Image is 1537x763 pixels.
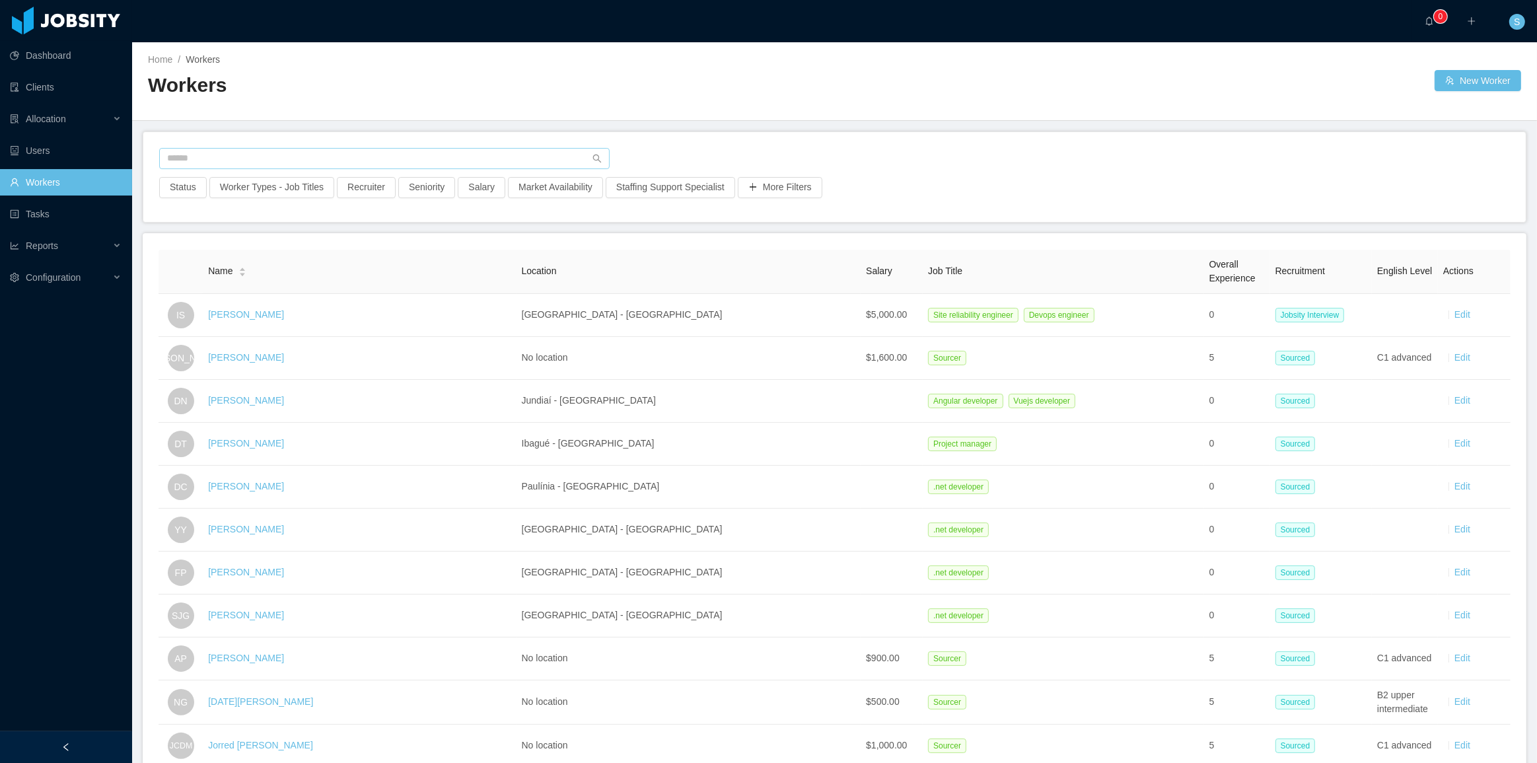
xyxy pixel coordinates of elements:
span: NG [174,689,188,715]
a: icon: profileTasks [10,201,122,227]
td: Jundiaí - [GEOGRAPHIC_DATA] [517,380,861,423]
td: 0 [1204,552,1270,595]
span: Job Title [928,266,962,276]
a: Jorred [PERSON_NAME] [208,740,313,750]
span: Sourced [1275,523,1316,537]
button: Staffing Support Specialist [606,177,735,198]
span: Workers [186,54,220,65]
td: 0 [1204,423,1270,466]
td: C1 advanced [1372,637,1438,680]
span: Sourcer [928,351,966,365]
div: Sort [238,266,246,275]
span: FP [175,560,187,586]
a: [PERSON_NAME] [208,567,284,577]
i: icon: caret-up [238,266,246,270]
span: DC [174,474,187,500]
td: Ibagué - [GEOGRAPHIC_DATA] [517,423,861,466]
td: C1 advanced [1372,337,1438,380]
span: .net developer [928,480,989,494]
button: icon: plusMore Filters [738,177,822,198]
button: Seniority [398,177,455,198]
span: IS [176,302,185,328]
button: icon: usergroup-addNew Worker [1435,70,1521,91]
span: .net developer [928,565,989,580]
td: 5 [1204,337,1270,380]
a: [PERSON_NAME] [208,395,284,406]
span: .net developer [928,523,989,537]
a: Edit [1454,309,1470,320]
span: AP [174,645,187,672]
span: Name [208,264,232,278]
td: 0 [1204,509,1270,552]
td: B2 upper intermediate [1372,680,1438,725]
a: [PERSON_NAME] [208,524,284,534]
h2: Workers [148,72,835,99]
a: [PERSON_NAME] [208,481,284,491]
a: Edit [1454,438,1470,449]
td: 0 [1204,294,1270,337]
span: / [178,54,180,65]
button: Status [159,177,207,198]
span: Devops engineer [1024,308,1094,322]
span: Reports [26,240,58,251]
td: [GEOGRAPHIC_DATA] - [GEOGRAPHIC_DATA] [517,595,861,637]
span: Sourcer [928,651,966,666]
td: Paulínia - [GEOGRAPHIC_DATA] [517,466,861,509]
i: icon: search [592,154,602,163]
span: Overall Experience [1209,259,1256,283]
span: YY [174,517,187,543]
i: icon: caret-down [238,271,246,275]
span: $500.00 [866,696,900,707]
td: [GEOGRAPHIC_DATA] - [GEOGRAPHIC_DATA] [517,294,861,337]
i: icon: plus [1467,17,1476,26]
td: [GEOGRAPHIC_DATA] - [GEOGRAPHIC_DATA] [517,552,861,595]
i: icon: line-chart [10,241,19,250]
a: Edit [1454,481,1470,491]
a: icon: robotUsers [10,137,122,164]
span: Sourced [1275,351,1316,365]
span: DT [174,431,187,457]
td: No location [517,637,861,680]
a: [DATE][PERSON_NAME] [208,696,313,707]
a: Edit [1454,352,1470,363]
span: DN [174,388,187,414]
span: JCDM [169,734,192,758]
td: 5 [1204,680,1270,725]
td: 0 [1204,380,1270,423]
a: Edit [1454,524,1470,534]
span: Sourced [1275,394,1316,408]
a: [PERSON_NAME] [208,653,284,663]
span: Jobsity Interview [1275,308,1345,322]
span: Sourced [1275,739,1316,753]
td: 0 [1204,466,1270,509]
i: icon: solution [10,114,19,124]
span: Configuration [26,272,81,283]
span: $900.00 [866,653,900,663]
a: Edit [1454,610,1470,620]
span: English Level [1377,266,1432,276]
a: icon: pie-chartDashboard [10,42,122,69]
span: Sourced [1275,695,1316,709]
i: icon: bell [1425,17,1434,26]
span: $1,600.00 [866,352,907,363]
span: Sourced [1275,480,1316,494]
span: $5,000.00 [866,309,907,320]
td: [GEOGRAPHIC_DATA] - [GEOGRAPHIC_DATA] [517,509,861,552]
span: Sourced [1275,437,1316,451]
button: Salary [458,177,505,198]
span: Angular developer [928,394,1003,408]
i: icon: setting [10,273,19,282]
a: [PERSON_NAME] [208,352,284,363]
a: [PERSON_NAME] [208,309,284,320]
a: icon: auditClients [10,74,122,100]
button: Market Availability [508,177,603,198]
a: Home [148,54,172,65]
span: .net developer [928,608,989,623]
td: 0 [1204,595,1270,637]
span: Recruitment [1275,266,1325,276]
span: Sourcer [928,695,966,709]
a: [PERSON_NAME] [208,610,284,620]
span: Allocation [26,114,66,124]
span: Sourcer [928,739,966,753]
